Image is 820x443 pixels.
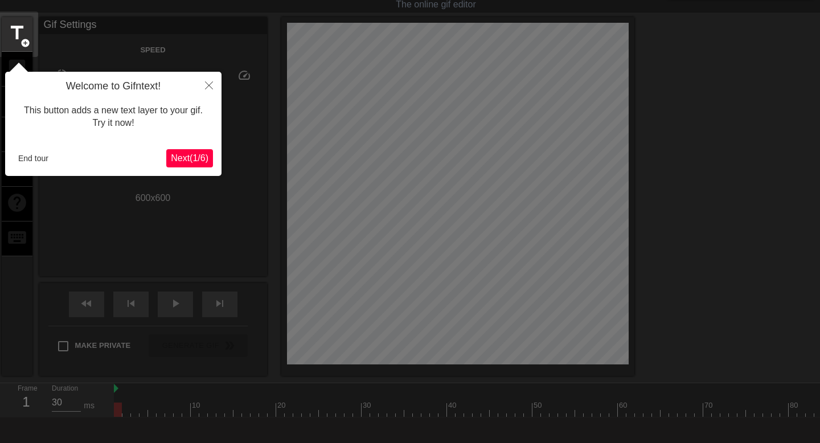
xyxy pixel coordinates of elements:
[14,80,213,93] h4: Welcome to Gifntext!
[171,153,208,163] span: Next ( 1 / 6 )
[166,149,213,167] button: Next
[14,93,213,141] div: This button adds a new text layer to your gif. Try it now!
[196,72,222,98] button: Close
[14,150,53,167] button: End tour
